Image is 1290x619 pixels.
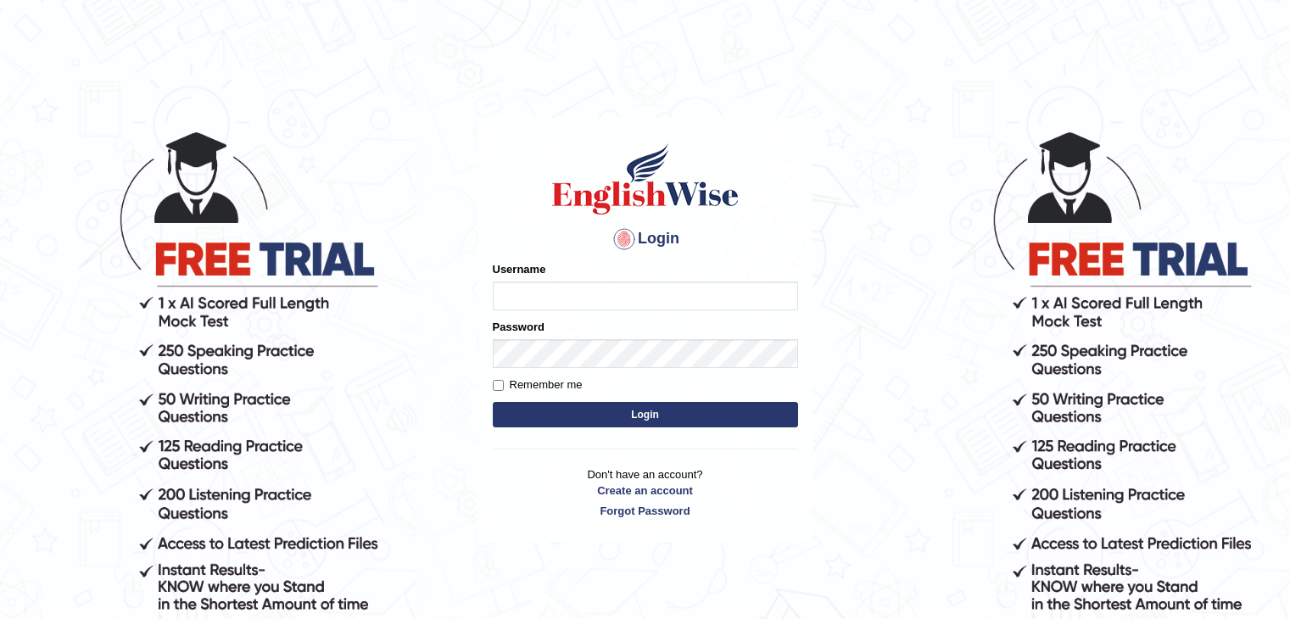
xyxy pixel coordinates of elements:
a: Forgot Password [493,503,798,519]
img: Logo of English Wise sign in for intelligent practice with AI [549,141,742,217]
h4: Login [493,226,798,253]
label: Username [493,261,546,277]
input: Remember me [493,380,504,391]
label: Remember me [493,376,583,393]
p: Don't have an account? [493,466,798,519]
label: Password [493,319,544,335]
button: Login [493,402,798,427]
a: Create an account [493,482,798,499]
